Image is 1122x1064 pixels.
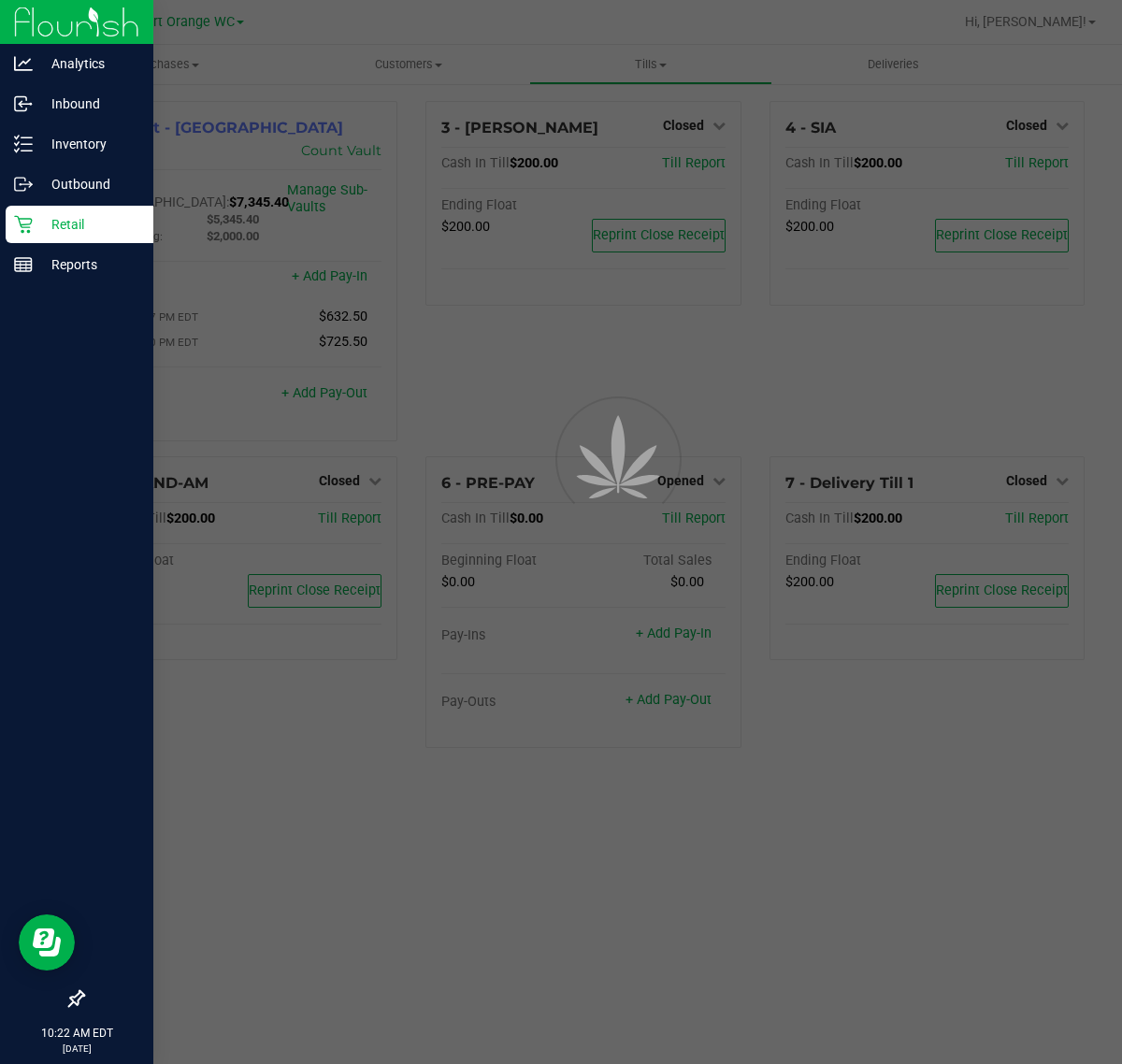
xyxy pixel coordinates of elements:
inline-svg: Outbound [14,175,33,194]
p: Outbound [33,173,145,195]
p: Reports [33,253,145,276]
inline-svg: Analytics [14,54,33,73]
inline-svg: Retail [14,215,33,234]
iframe: Resource center [19,914,75,971]
p: [DATE] [8,1042,145,1056]
inline-svg: Inventory [14,135,33,153]
p: Analytics [33,52,145,75]
inline-svg: Inbound [14,94,33,113]
p: Inventory [33,133,145,155]
p: 10:22 AM EDT [8,1025,145,1042]
p: Retail [33,213,145,236]
inline-svg: Reports [14,255,33,274]
p: Inbound [33,93,145,115]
